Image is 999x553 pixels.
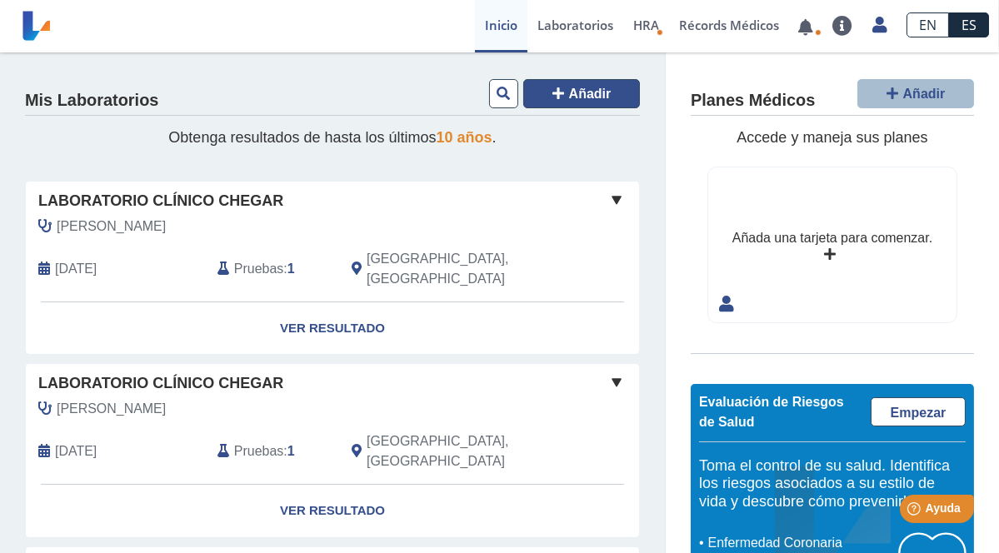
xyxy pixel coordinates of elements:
span: Laboratorio Clínico Chegar [38,372,283,395]
div: : [205,249,339,289]
span: Pruebas [234,441,283,461]
span: Accede y maneja sus planes [737,129,927,146]
span: Evaluación de Riesgos de Salud [699,395,844,429]
span: Añadir [903,87,946,101]
span: 2025-06-12 [55,441,97,461]
span: 2025-07-28 [55,259,97,279]
a: ES [949,12,989,37]
span: Obtenga resultados de hasta los últimos . [168,129,496,146]
span: Pruebas [234,259,283,279]
span: Añadir [569,87,612,101]
span: Empezar [891,406,947,420]
a: EN [907,12,949,37]
div: : [205,431,339,471]
span: Rodriguez Espinosa, Johnny [57,399,166,419]
span: 10 años [437,129,492,146]
span: Rodriguez Bury, Vincent [57,217,166,237]
h4: Planes Médicos [691,91,815,111]
b: 1 [287,262,295,276]
span: HRA [633,17,659,33]
div: Añada una tarjeta para comenzar. [732,228,932,248]
iframe: Help widget launcher [851,488,981,535]
h4: Mis Laboratorios [25,91,158,111]
span: Rio Grande, PR [367,249,551,289]
a: Ver Resultado [26,302,639,355]
button: Añadir [523,79,640,108]
li: Enfermedad Coronaria [703,533,899,553]
b: 1 [287,444,295,458]
a: Empezar [871,397,966,426]
span: Laboratorio Clínico Chegar [38,190,283,212]
h5: Toma el control de su salud. Identifica los riesgos asociados a su estilo de vida y descubre cómo... [699,457,966,511]
button: Añadir [857,79,974,108]
a: Ver Resultado [26,485,639,537]
span: Rio Grande, PR [367,431,551,471]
